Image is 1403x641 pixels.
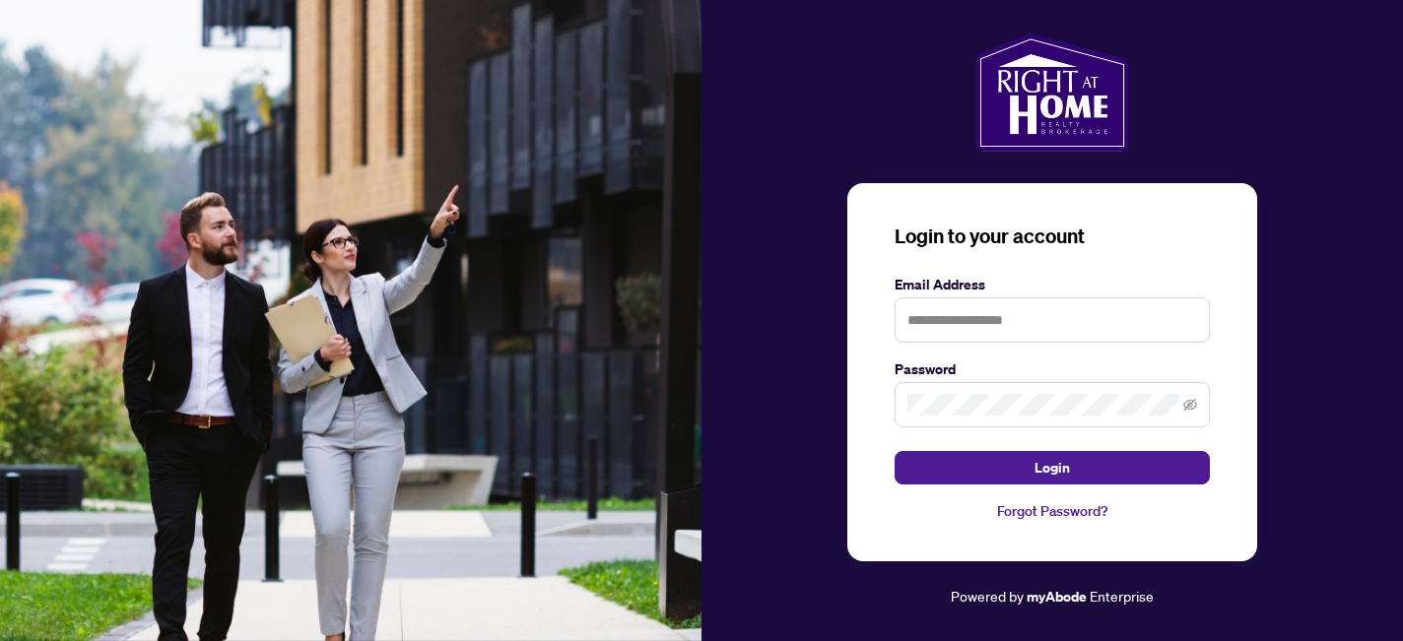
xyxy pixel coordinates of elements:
[1183,398,1197,412] span: eye-invisible
[895,358,1210,380] label: Password
[895,500,1210,522] a: Forgot Password?
[1090,587,1154,605] span: Enterprise
[1035,452,1070,483] span: Login
[951,587,1024,605] span: Powered by
[895,451,1210,484] button: Login
[895,274,1210,295] label: Email Address
[975,33,1128,152] img: ma-logo
[1027,586,1087,608] a: myAbode
[895,223,1210,250] h3: Login to your account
